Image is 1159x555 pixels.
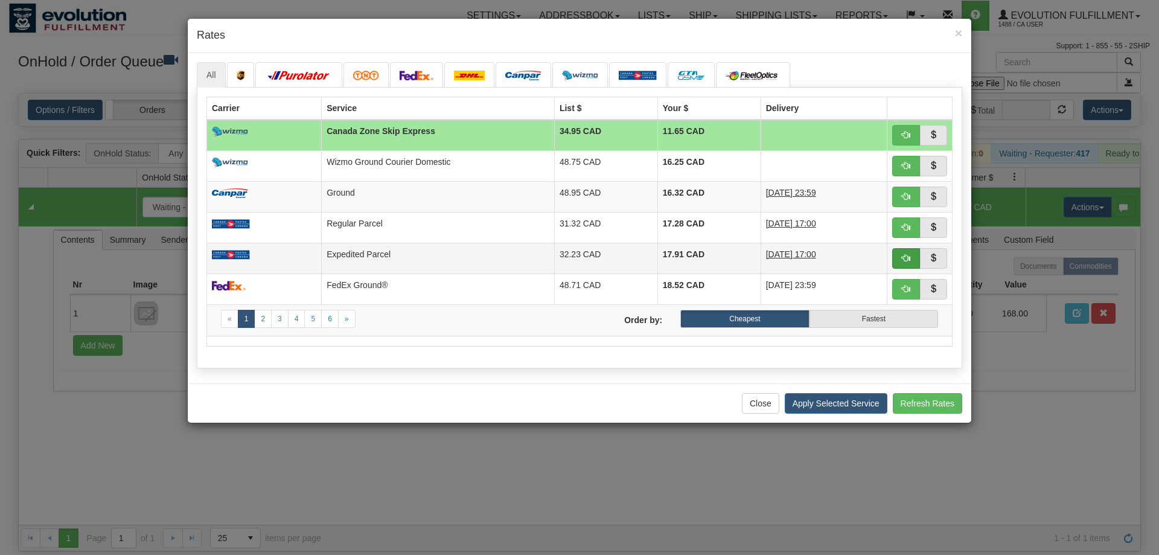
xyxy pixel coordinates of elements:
[554,97,657,120] th: List $
[554,274,657,304] td: 48.71 CAD
[761,97,887,120] th: Delivery
[304,310,322,328] a: 5
[766,249,816,259] span: [DATE] 17:00
[212,158,248,167] img: wizmo.png
[766,219,816,228] span: [DATE] 17:00
[238,310,255,328] a: 1
[619,71,657,80] img: Canada_post.png
[322,120,555,151] td: Canada Zone Skip Express
[197,28,962,43] h4: Rates
[726,71,781,80] img: CarrierLogo_10182.png
[265,71,333,80] img: purolator.png
[554,120,657,151] td: 34.95 CAD
[554,243,657,274] td: 32.23 CAD
[212,250,250,260] img: Canada_post.png
[237,71,245,80] img: ups.png
[212,219,250,229] img: Canada_post.png
[893,393,962,414] button: Refresh Rates
[207,97,322,120] th: Carrier
[322,97,555,120] th: Service
[657,150,761,181] td: 16.25 CAD
[579,310,671,326] label: Order by:
[554,150,657,181] td: 48.75 CAD
[321,310,339,328] a: 6
[322,212,555,243] td: Regular Parcel
[345,315,349,323] span: »
[221,310,238,328] a: Previous
[212,188,248,198] img: campar.png
[322,274,555,304] td: FedEx Ground®
[505,71,541,80] img: campar.png
[677,71,705,80] img: CarrierLogo_10191.png
[212,127,248,136] img: wizmo.png
[400,71,433,80] img: FedEx.png
[657,181,761,212] td: 16.32 CAD
[657,212,761,243] td: 17.28 CAD
[761,181,887,212] td: 5 Days
[955,27,962,39] button: Close
[288,310,305,328] a: 4
[742,393,779,414] button: Close
[657,274,761,304] td: 18.52 CAD
[228,315,232,323] span: «
[353,71,379,80] img: tnt.png
[322,243,555,274] td: Expedited Parcel
[554,181,657,212] td: 48.95 CAD
[761,243,887,274] td: 5 Days
[322,150,555,181] td: Wizmo Ground Courier Domestic
[562,71,598,80] img: wizmo.png
[212,281,246,290] img: FedEx.png
[785,393,887,414] button: Apply Selected Service
[657,97,761,120] th: Your $
[254,310,272,328] a: 2
[955,26,962,40] span: ×
[197,62,226,88] a: All
[766,280,816,290] span: [DATE] 23:59
[680,310,809,328] label: Cheapest
[322,181,555,212] td: Ground
[657,243,761,274] td: 17.91 CAD
[657,120,761,151] td: 11.65 CAD
[766,188,816,197] span: [DATE] 23:59
[454,71,485,80] img: dhl.png
[271,310,289,328] a: 3
[809,310,938,328] label: Fastest
[554,212,657,243] td: 31.32 CAD
[338,310,356,328] a: Next
[761,212,887,243] td: 7 Days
